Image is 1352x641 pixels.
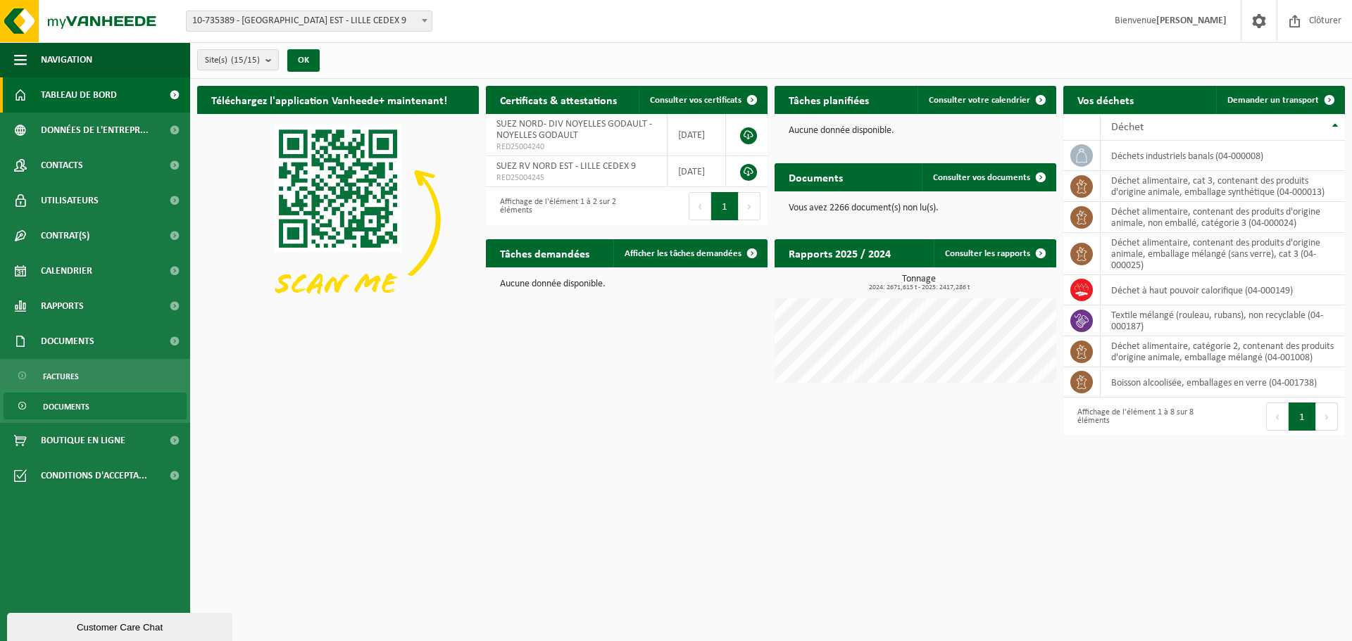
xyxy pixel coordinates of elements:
[1101,141,1345,171] td: déchets industriels banals (04-000008)
[41,423,125,458] span: Boutique en ligne
[197,86,461,113] h2: Téléchargez l'application Vanheede+ maintenant!
[918,86,1055,114] a: Consulter votre calendrier
[1101,171,1345,202] td: déchet alimentaire, cat 3, contenant des produits d'origine animale, emballage synthétique (04-00...
[929,96,1030,105] span: Consulter votre calendrier
[4,362,187,389] a: Factures
[486,239,603,267] h2: Tâches demandées
[231,56,260,65] count: (15/15)
[197,49,279,70] button: Site(s)(15/15)
[1063,86,1148,113] h2: Vos déchets
[1101,367,1345,398] td: boisson alcoolisée, emballages en verre (04-001738)
[775,86,883,113] h2: Tâches planifiées
[933,173,1030,182] span: Consulter vos documents
[500,279,753,289] p: Aucune donnée disponible.
[1227,96,1319,105] span: Demander un transport
[43,393,89,420] span: Documents
[1316,402,1338,431] button: Next
[1289,402,1316,431] button: 1
[496,119,652,141] span: SUEZ NORD- DIV NOYELLES GODAULT - NOYELLES GODAULT
[486,86,631,113] h2: Certificats & attestations
[205,50,260,71] span: Site(s)
[496,161,636,172] span: SUEZ RV NORD EST - LILLE CEDEX 9
[1070,401,1197,432] div: Affichage de l'élément 1 à 8 sur 8 éléments
[496,141,656,153] span: RED25004240
[1156,15,1227,26] strong: [PERSON_NAME]
[625,249,741,258] span: Afficher les tâches demandées
[186,11,432,32] span: 10-735389 - SUEZ RV NORD EST - LILLE CEDEX 9
[7,610,235,641] iframe: chat widget
[775,239,905,267] h2: Rapports 2025 / 2024
[922,163,1055,191] a: Consulter vos documents
[41,113,149,148] span: Données de l'entrepr...
[934,239,1055,267] a: Consulter les rapports
[4,393,187,419] a: Documents
[1101,202,1345,233] td: déchet alimentaire, contenant des produits d'origine animale, non emballé, catégorie 3 (04-000024)
[711,192,739,220] button: 1
[775,163,857,191] h2: Documents
[41,183,99,218] span: Utilisateurs
[1266,402,1289,431] button: Previous
[639,86,766,114] a: Consulter vos certificats
[650,96,741,105] span: Consulter vos certificats
[789,126,1042,136] p: Aucune donnée disponible.
[41,77,117,113] span: Tableau de bord
[1101,233,1345,275] td: déchet alimentaire, contenant des produits d'origine animale, emballage mélangé (sans verre), cat...
[187,11,432,31] span: 10-735389 - SUEZ RV NORD EST - LILLE CEDEX 9
[1111,122,1144,133] span: Déchet
[41,253,92,288] span: Calendrier
[287,49,320,72] button: OK
[613,239,766,267] a: Afficher les tâches demandées
[689,192,711,220] button: Previous
[41,42,92,77] span: Navigation
[496,172,656,184] span: RED25004245
[1101,336,1345,367] td: déchet alimentaire, catégorie 2, contenant des produits d'origine animale, emballage mélangé (04-...
[41,458,147,493] span: Conditions d'accepta...
[41,324,94,359] span: Documents
[1101,275,1345,305] td: déchet à haut pouvoir calorifique (04-000149)
[739,192,760,220] button: Next
[782,284,1056,291] span: 2024: 2671,615 t - 2025: 2417,286 t
[668,114,726,156] td: [DATE]
[782,274,1056,291] h3: Tonnage
[493,191,620,222] div: Affichage de l'élément 1 à 2 sur 2 éléments
[41,148,83,183] span: Contacts
[789,203,1042,213] p: Vous avez 2266 document(s) non lu(s).
[668,156,726,187] td: [DATE]
[1101,305,1345,336] td: textile mélangé (rouleau, rubans), non recyclable (04-000187)
[41,218,89,253] span: Contrat(s)
[1216,86,1344,114] a: Demander un transport
[41,288,84,324] span: Rapports
[43,363,79,390] span: Factures
[197,114,479,325] img: Download de VHEPlus App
